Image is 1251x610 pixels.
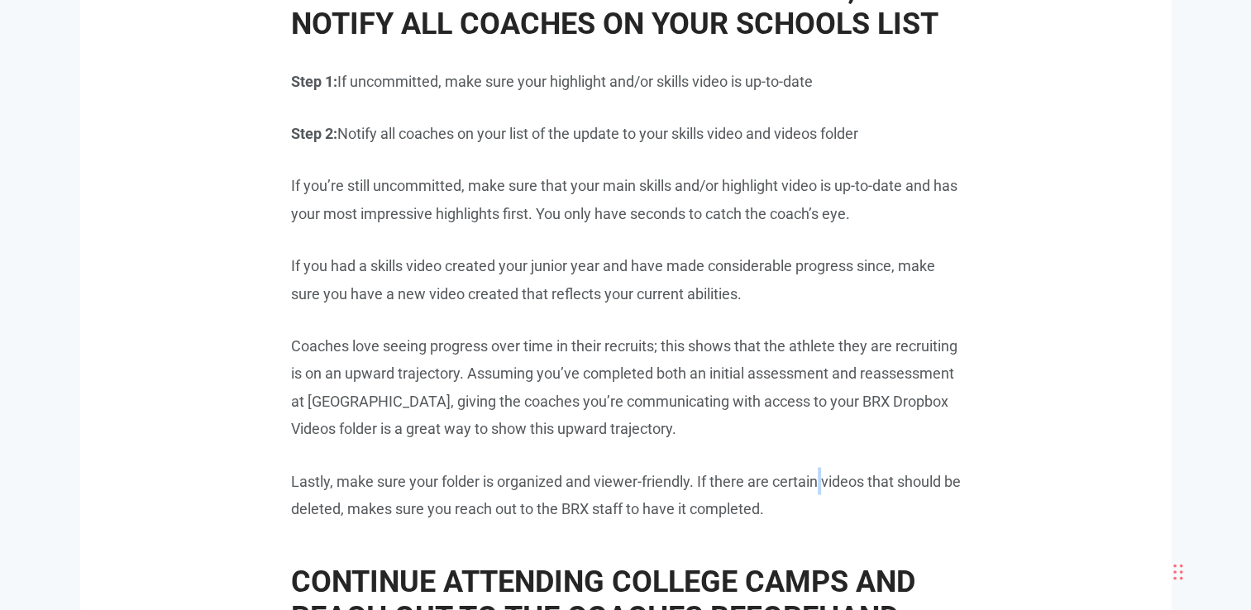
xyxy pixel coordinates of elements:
[291,68,961,95] p: If uncommitted, make sure your highlight and/or skills video is up-to-date
[1173,547,1183,597] div: Drag
[291,125,337,142] span: Step 2:
[1017,431,1251,610] iframe: Chat Widget
[291,332,961,443] p: Coaches love seeing progress over time in their recruits; this shows that the athlete they are re...
[291,172,961,227] p: If you’re still uncommitted, make sure that your main skills and/or highlight video is up-to-date...
[291,73,337,90] span: Step 1:
[291,252,961,307] p: If you had a skills video created your junior year and have made considerable progress since, mak...
[291,120,961,147] p: Notify all coaches on your list of the update to your skills video and videos folder
[291,468,961,523] p: Lastly, make sure your folder is organized and viewer-friendly. If there are certain videos that ...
